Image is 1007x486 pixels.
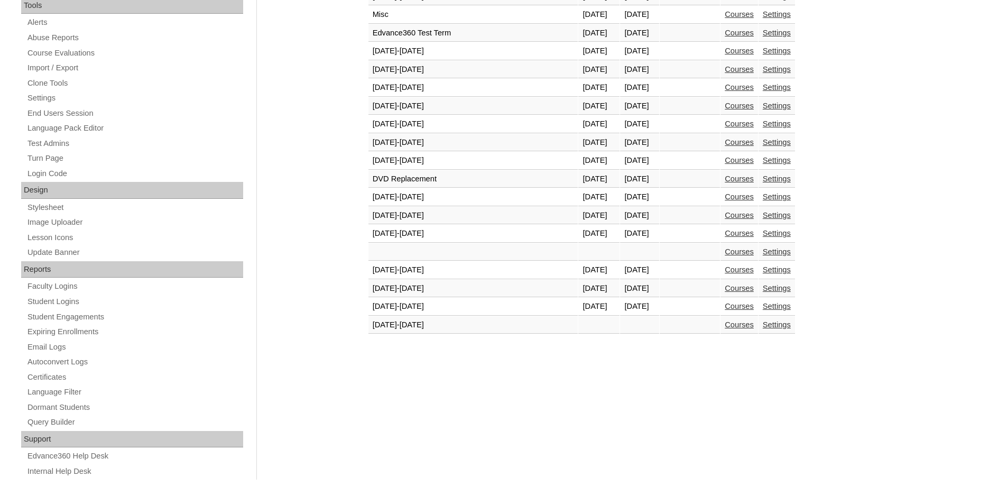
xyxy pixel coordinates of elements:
a: Settings [763,83,791,91]
a: Language Pack Editor [26,122,243,135]
a: Turn Page [26,152,243,165]
td: [DATE]-[DATE] [368,298,578,316]
a: Settings [763,120,791,128]
a: End Users Session [26,107,243,120]
a: Settings [763,211,791,219]
a: Image Uploader [26,216,243,229]
a: Courses [725,47,754,55]
a: Language Filter [26,386,243,399]
a: Settings [763,302,791,310]
a: Stylesheet [26,201,243,214]
a: Alerts [26,16,243,29]
td: [DATE] [578,115,620,133]
a: Courses [725,320,754,329]
td: [DATE] [620,280,659,298]
td: [DATE] [578,6,620,24]
td: Edvance360 Test Term [368,24,578,42]
td: [DATE] [620,79,659,97]
td: [DATE] [620,115,659,133]
a: Courses [725,175,754,183]
a: Certificates [26,371,243,384]
a: Autoconvert Logs [26,355,243,369]
td: [DATE] [620,298,659,316]
a: Settings [26,91,243,105]
a: Student Engagements [26,310,243,324]
a: Courses [725,138,754,146]
a: Course Evaluations [26,47,243,60]
a: Clone Tools [26,77,243,90]
div: Reports [21,261,243,278]
td: [DATE]-[DATE] [368,42,578,60]
a: Update Banner [26,246,243,259]
a: Settings [763,247,791,256]
td: [DATE] [620,152,659,170]
td: [DATE]-[DATE] [368,316,578,334]
a: Settings [763,47,791,55]
a: Courses [725,265,754,274]
td: [DATE] [578,79,620,97]
a: Edvance360 Help Desk [26,450,243,463]
td: [DATE]-[DATE] [368,97,578,115]
a: Email Logs [26,341,243,354]
td: [DATE] [620,170,659,188]
a: Settings [763,265,791,274]
td: [DATE] [578,42,620,60]
a: Settings [763,229,791,237]
a: Courses [725,10,754,19]
td: [DATE] [578,188,620,206]
td: [DATE] [620,97,659,115]
td: [DATE]-[DATE] [368,207,578,225]
td: [DATE] [578,152,620,170]
td: DVD Replacement [368,170,578,188]
a: Courses [725,120,754,128]
a: Courses [725,211,754,219]
a: Courses [725,302,754,310]
a: Dormant Students [26,401,243,414]
a: Courses [725,284,754,292]
td: [DATE]-[DATE] [368,188,578,206]
a: Settings [763,175,791,183]
td: [DATE] [620,207,659,225]
a: Settings [763,320,791,329]
td: [DATE] [620,134,659,152]
a: Settings [763,138,791,146]
a: Courses [725,29,754,37]
a: Internal Help Desk [26,465,243,478]
td: [DATE] [578,61,620,79]
td: [DATE]-[DATE] [368,152,578,170]
td: [DATE] [578,298,620,316]
a: Courses [725,156,754,164]
td: [DATE] [620,188,659,206]
a: Settings [763,29,791,37]
a: Settings [763,192,791,201]
td: [DATE]-[DATE] [368,115,578,133]
a: Courses [725,102,754,110]
td: [DATE] [620,225,659,243]
td: [DATE]-[DATE] [368,61,578,79]
td: [DATE] [578,207,620,225]
a: Lesson Icons [26,231,243,244]
td: [DATE] [578,280,620,298]
a: Query Builder [26,416,243,429]
a: Settings [763,156,791,164]
td: [DATE] [620,42,659,60]
a: Courses [725,65,754,74]
a: Courses [725,83,754,91]
td: [DATE] [578,261,620,279]
td: [DATE] [578,225,620,243]
a: Courses [725,192,754,201]
td: [DATE]-[DATE] [368,79,578,97]
a: Abuse Reports [26,31,243,44]
td: [DATE] [620,6,659,24]
a: Settings [763,65,791,74]
td: [DATE]-[DATE] [368,225,578,243]
a: Expiring Enrollments [26,325,243,338]
a: Faculty Logins [26,280,243,293]
a: Settings [763,102,791,110]
div: Design [21,182,243,199]
a: Courses [725,229,754,237]
div: Support [21,431,243,448]
a: Test Admins [26,137,243,150]
td: [DATE]-[DATE] [368,134,578,152]
td: [DATE] [578,134,620,152]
